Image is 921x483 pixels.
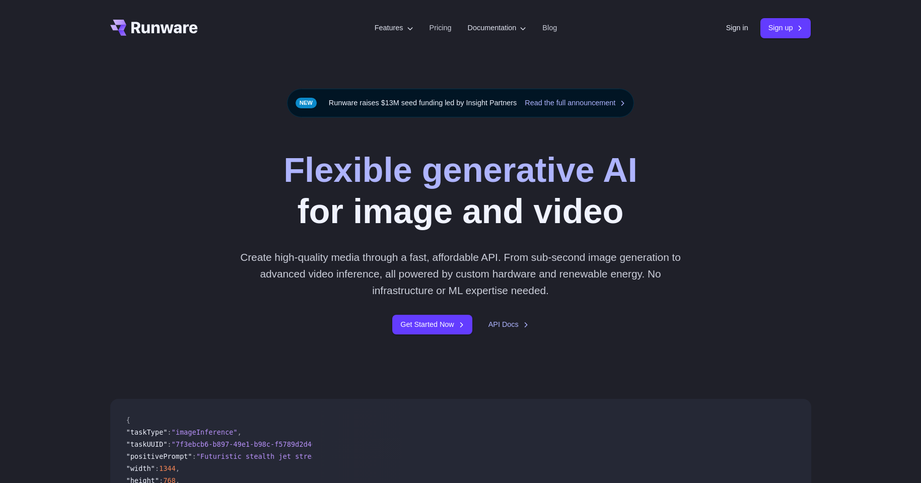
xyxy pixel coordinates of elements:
p: Create high-quality media through a fast, affordable API. From sub-second image generation to adv... [236,249,685,299]
span: "taskUUID" [126,440,168,448]
span: : [192,452,196,460]
a: Get Started Now [392,315,472,334]
strong: Flexible generative AI [284,151,637,189]
span: "positivePrompt" [126,452,192,460]
label: Documentation [468,22,527,34]
a: API Docs [488,319,529,330]
span: , [176,464,180,472]
a: Sign up [760,18,811,38]
span: "Futuristic stealth jet streaking through a neon-lit cityscape with glowing purple exhaust" [196,452,572,460]
span: { [126,416,130,424]
a: Read the full announcement [525,97,625,109]
a: Pricing [430,22,452,34]
span: "taskType" [126,428,168,436]
span: : [167,428,171,436]
span: : [167,440,171,448]
a: Go to / [110,20,198,36]
span: "imageInference" [172,428,238,436]
a: Blog [542,22,557,34]
span: "width" [126,464,155,472]
a: Sign in [726,22,748,34]
h1: for image and video [284,150,637,233]
span: 1344 [159,464,176,472]
span: : [155,464,159,472]
span: , [237,428,241,436]
div: Runware raises $13M seed funding led by Insight Partners [287,89,634,117]
span: "7f3ebcb6-b897-49e1-b98c-f5789d2d40d7" [172,440,328,448]
label: Features [375,22,413,34]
